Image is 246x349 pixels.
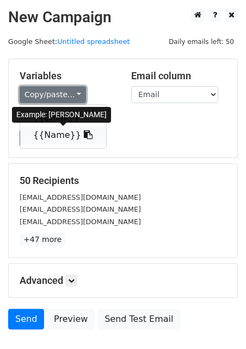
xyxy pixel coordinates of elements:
a: +47 more [20,233,65,246]
h5: Email column [131,70,226,82]
small: [EMAIL_ADDRESS][DOMAIN_NAME] [20,205,141,213]
small: [EMAIL_ADDRESS][DOMAIN_NAME] [20,193,141,201]
h5: 50 Recipients [20,175,226,187]
a: {{Name}} [20,126,106,144]
small: [EMAIL_ADDRESS][DOMAIN_NAME] [20,218,141,226]
small: Google Sheet: [8,37,130,46]
a: Send Test Email [97,309,180,329]
a: Untitled spreadsheet [57,37,130,46]
h2: New Campaign [8,8,238,27]
h5: Variables [20,70,115,82]
a: Preview [47,309,95,329]
h5: Advanced [20,275,226,287]
a: Daily emails left: 50 [165,37,238,46]
iframe: Chat Widget [192,297,246,349]
span: Daily emails left: 50 [165,36,238,48]
a: Copy/paste... [20,86,86,103]
a: Send [8,309,44,329]
div: Example: [PERSON_NAME] [12,107,111,123]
